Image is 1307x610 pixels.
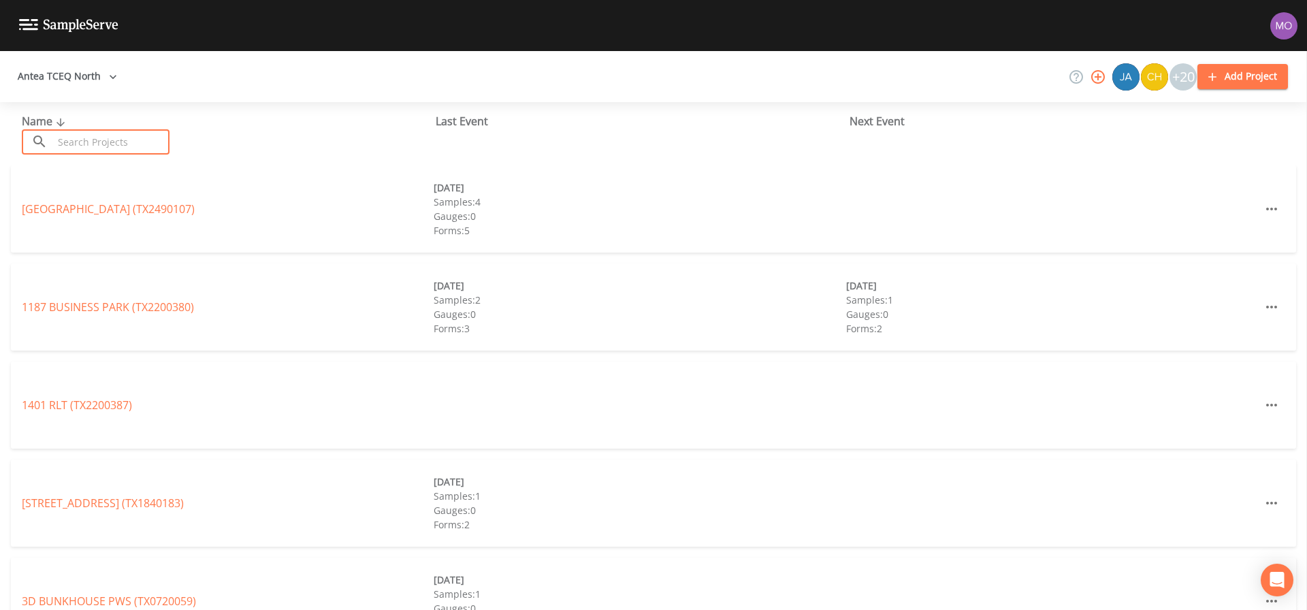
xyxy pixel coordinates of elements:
div: Gauges: 0 [846,307,1258,321]
div: [DATE] [434,573,845,587]
span: Name [22,114,69,129]
div: Forms: 3 [434,321,845,336]
a: [GEOGRAPHIC_DATA] (TX2490107) [22,202,195,216]
div: Next Event [850,113,1263,129]
div: [DATE] [434,278,845,293]
div: Forms: 2 [434,517,845,532]
button: Add Project [1197,64,1288,89]
div: [DATE] [434,180,845,195]
a: 3D BUNKHOUSE PWS (TX0720059) [22,594,196,609]
div: Last Event [436,113,850,129]
a: 1187 BUSINESS PARK (TX2200380) [22,300,194,315]
div: Forms: 5 [434,223,845,238]
div: Samples: 4 [434,195,845,209]
a: [STREET_ADDRESS] (TX1840183) [22,496,184,511]
img: logo [19,19,118,32]
div: Samples: 1 [434,489,845,503]
div: Forms: 2 [846,321,1258,336]
img: 4e251478aba98ce068fb7eae8f78b90c [1270,12,1297,39]
img: c74b8b8b1c7a9d34f67c5e0ca157ed15 [1141,63,1168,91]
a: 1401 RLT (TX2200387) [22,398,132,413]
div: James Whitmire [1112,63,1140,91]
div: [DATE] [846,278,1258,293]
div: Samples: 2 [434,293,845,307]
div: +20 [1169,63,1197,91]
div: Gauges: 0 [434,209,845,223]
div: [DATE] [434,475,845,489]
div: Charles Medina [1140,63,1169,91]
img: 2e773653e59f91cc345d443c311a9659 [1112,63,1140,91]
div: Gauges: 0 [434,503,845,517]
div: Open Intercom Messenger [1261,564,1293,596]
div: Samples: 1 [434,587,845,601]
input: Search Projects [53,129,170,155]
div: Samples: 1 [846,293,1258,307]
button: Antea TCEQ North [12,64,123,89]
div: Gauges: 0 [434,307,845,321]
